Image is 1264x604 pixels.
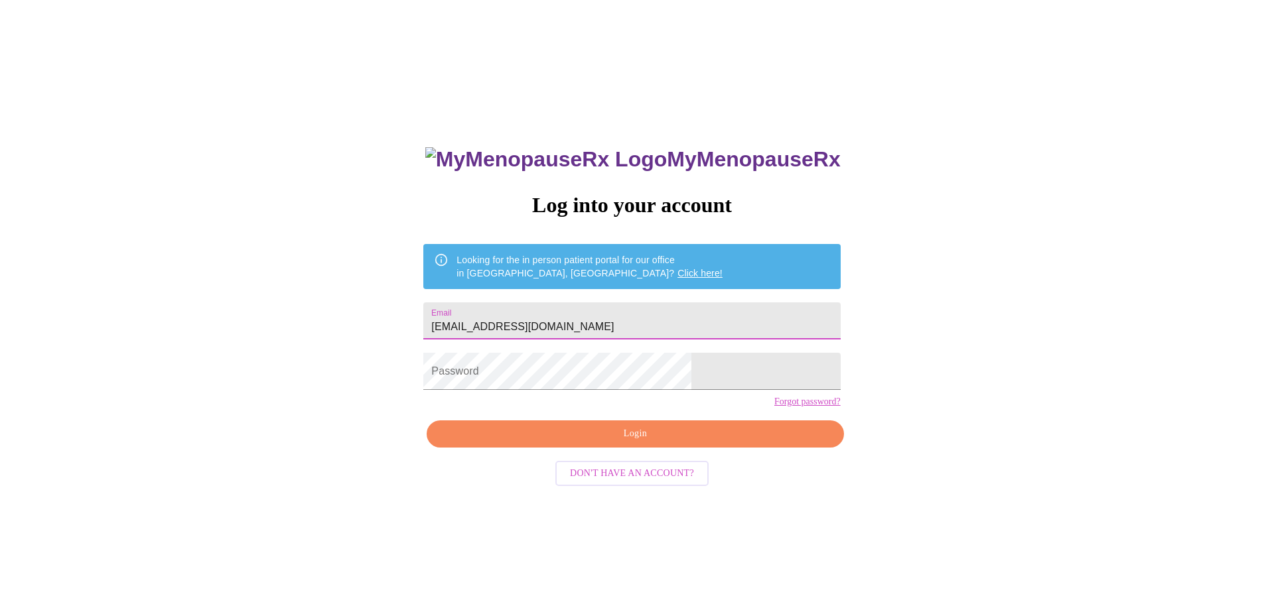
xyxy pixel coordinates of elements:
[555,461,709,487] button: Don't have an account?
[570,465,694,482] span: Don't have an account?
[552,467,712,478] a: Don't have an account?
[425,147,667,172] img: MyMenopauseRx Logo
[677,268,723,278] a: Click here!
[423,193,840,217] h3: Log into your account
[425,147,841,172] h3: MyMenopauseRx
[427,420,843,448] button: Login
[774,396,841,407] a: Forgot password?
[456,248,723,285] div: Looking for the in person patient portal for our office in [GEOGRAPHIC_DATA], [GEOGRAPHIC_DATA]?
[442,426,828,442] span: Login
